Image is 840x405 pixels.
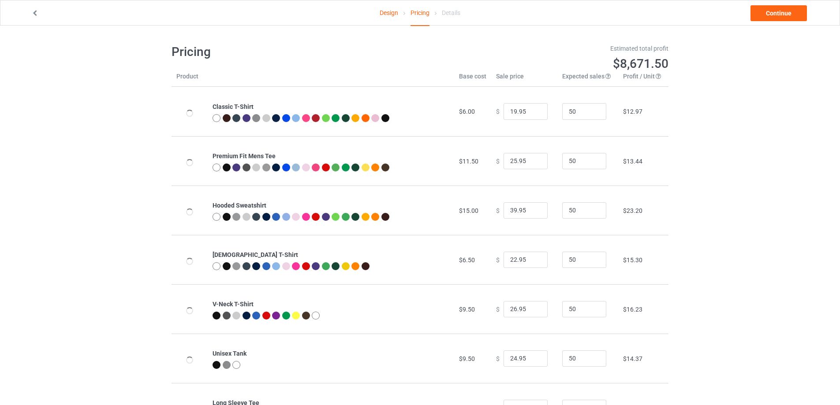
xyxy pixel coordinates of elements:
img: heather_texture.png [223,361,231,369]
a: Design [380,0,398,25]
span: $ [496,108,500,115]
div: Pricing [411,0,429,26]
span: $9.50 [459,306,475,313]
th: Product [172,72,208,87]
th: Sale price [491,72,557,87]
b: Classic T-Shirt [213,103,254,110]
span: $23.20 [623,207,642,214]
h1: Pricing [172,44,414,60]
span: $15.00 [459,207,478,214]
div: Estimated total profit [426,44,669,53]
span: $8,671.50 [613,56,668,71]
b: Premium Fit Mens Tee [213,152,276,160]
span: $9.50 [459,355,475,362]
th: Base cost [454,72,491,87]
span: $14.37 [623,355,642,362]
a: Continue [750,5,807,21]
span: $6.50 [459,256,475,264]
span: $13.44 [623,158,642,165]
th: Expected sales [557,72,618,87]
span: $ [496,256,500,263]
img: heather_texture.png [252,114,260,122]
span: $16.23 [623,306,642,313]
span: $11.50 [459,158,478,165]
img: heather_texture.png [262,163,270,171]
th: Profit / Unit [618,72,668,87]
span: $ [496,305,500,312]
span: $6.00 [459,108,475,115]
span: $ [496,207,500,214]
span: $12.97 [623,108,642,115]
span: $ [496,157,500,164]
span: $ [496,355,500,362]
b: Unisex Tank [213,350,246,357]
div: Details [442,0,460,25]
b: V-Neck T-Shirt [213,301,254,308]
b: Hooded Sweatshirt [213,202,266,209]
span: $15.30 [623,256,642,264]
b: [DEMOGRAPHIC_DATA] T-Shirt [213,251,298,258]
